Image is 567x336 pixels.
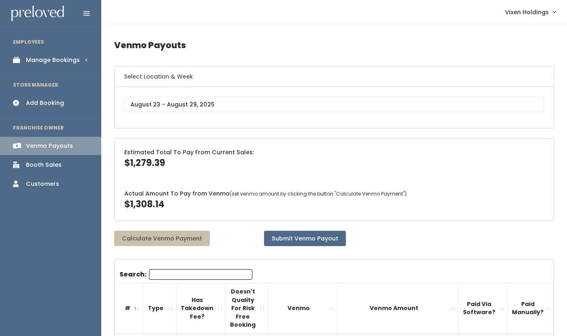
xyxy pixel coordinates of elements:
[26,99,64,107] div: Add Booking
[177,283,226,333] th: Has Takedown Fee?: activate to sort column ascending
[115,283,143,333] th: #: activate to sort column descending
[115,180,554,221] div: Actual Amount To Pay from Venmo
[337,283,459,333] th: Venmo Amount: activate to sort column ascending
[119,269,252,280] label: Search:
[26,180,59,188] div: Customers
[264,231,346,246] button: Submit Venmo Payout
[114,231,210,246] button: Calculate Venmo Payment
[505,8,549,17] span: Vixen Holdings
[124,97,544,112] input: August 23 - August 29, 2025
[497,3,564,21] a: Vixen Holdings
[459,283,508,333] th: Paid Via Software?: activate to sort column ascending
[114,34,554,56] h4: Venmo Payouts
[124,198,164,211] span: $1,308.14
[226,283,268,333] th: Doesn't Quality For Risk Free Booking : activate to sort column ascending
[26,142,73,150] div: Venmo Payouts
[230,190,407,197] span: (set venmo amount by clicking the button "Calculate Venmo Payment")
[149,269,252,280] input: Search:
[143,283,177,333] th: Type: activate to sort column ascending
[26,161,62,169] div: Booth Sales
[268,283,337,333] th: Venmo: activate to sort column ascending
[115,66,554,87] h6: Select Location & Week
[26,56,80,64] div: Manage Bookings
[124,157,165,169] span: $1,279.39
[508,283,554,333] th: Paid Manually?: activate to sort column ascending
[115,138,554,179] div: Estimated Total To Pay From Current Sales:
[11,6,64,21] img: preloved logo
